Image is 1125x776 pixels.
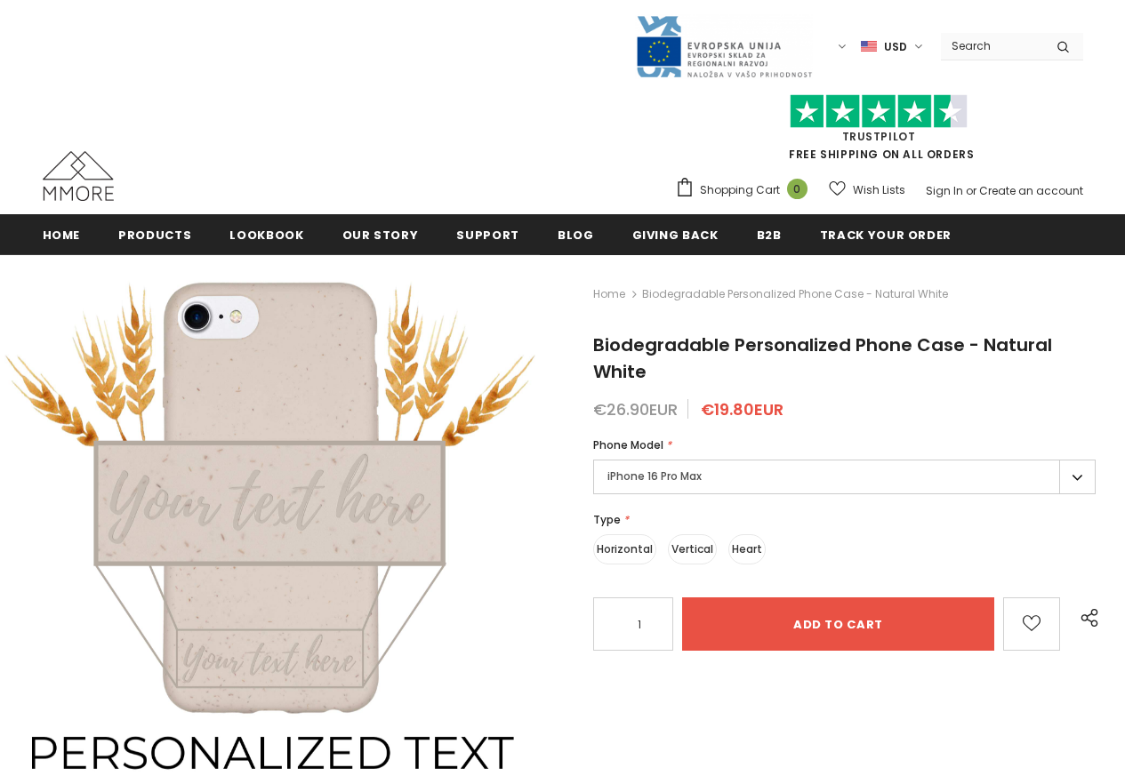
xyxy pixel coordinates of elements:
a: Home [43,214,81,254]
span: Shopping Cart [700,181,780,199]
span: Type [593,512,621,527]
span: Giving back [632,227,719,244]
input: Add to cart [682,597,994,651]
img: Trust Pilot Stars [790,94,968,129]
img: Javni Razpis [635,14,813,79]
a: Create an account [979,183,1083,198]
a: Trustpilot [842,129,916,144]
a: Javni Razpis [635,38,813,53]
img: USD [861,39,877,54]
a: Home [593,284,625,305]
span: Biodegradable Personalized Phone Case - Natural White [593,332,1052,384]
a: Products [118,214,191,254]
span: B2B [757,227,782,244]
span: €26.90EUR [593,398,678,420]
span: Home [43,227,81,244]
label: Heart [728,534,766,564]
span: Track your order [820,227,952,244]
a: Our Story [342,214,419,254]
a: Giving back [632,214,719,254]
a: Shopping Cart 0 [675,177,816,204]
label: iPhone 16 Pro Max [593,460,1096,494]
span: Our Story [342,227,419,244]
span: Wish Lists [853,181,905,199]
label: Horizontal [593,534,656,564]
span: USD [884,38,907,56]
span: Blog [558,227,594,244]
span: FREE SHIPPING ON ALL ORDERS [675,102,1083,162]
span: 0 [787,179,808,199]
span: support [456,227,519,244]
a: Lookbook [229,214,303,254]
a: Wish Lists [829,174,905,205]
span: Phone Model [593,437,663,452]
input: Search Site [941,33,1043,59]
span: Lookbook [229,227,303,244]
a: support [456,214,519,254]
a: Sign In [926,183,963,198]
label: Vertical [668,534,717,564]
img: MMORE Cases [43,151,114,201]
span: Products [118,227,191,244]
span: €19.80EUR [701,398,783,420]
span: or [966,183,976,198]
a: Blog [558,214,594,254]
a: B2B [757,214,782,254]
a: Track your order [820,214,952,254]
span: Biodegradable Personalized Phone Case - Natural White [642,284,948,305]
